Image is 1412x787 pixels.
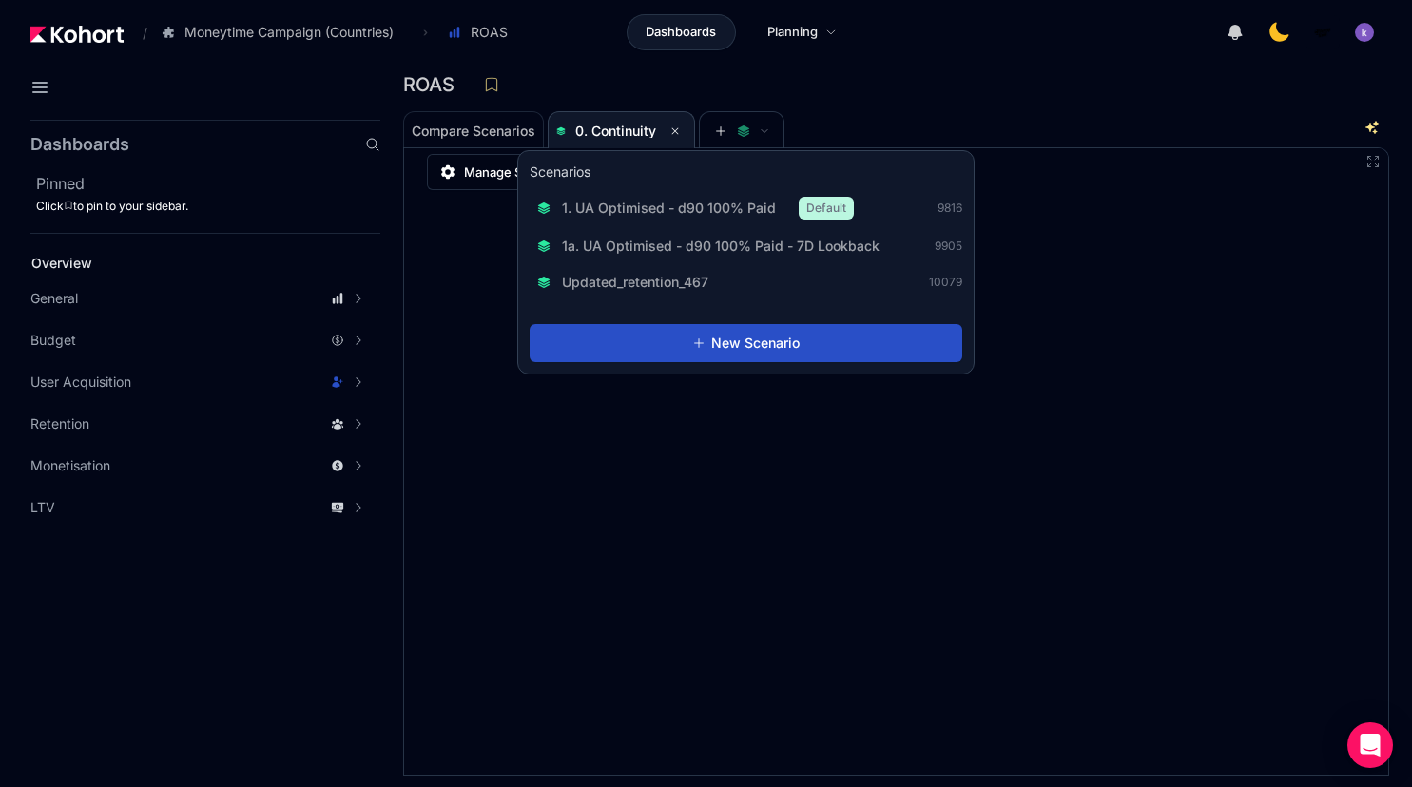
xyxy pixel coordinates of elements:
[530,163,590,185] h3: Scenarios
[464,163,567,182] span: Manage Scenario
[530,324,962,362] button: New Scenario
[151,16,414,48] button: Moneytime Campaign (Countries)
[30,289,78,308] span: General
[25,249,348,278] a: Overview
[711,334,800,353] span: New Scenario
[419,25,432,40] span: ›
[36,172,380,195] h2: Pinned
[31,255,92,271] span: Overview
[127,23,147,43] span: /
[530,267,727,298] button: Updated_retention_467
[437,16,528,48] button: ROAS
[30,331,76,350] span: Budget
[747,14,857,50] a: Planning
[1365,154,1381,169] button: Fullscreen
[30,373,131,392] span: User Acquisition
[562,237,880,256] span: 1a. UA Optimised - d90 100% Paid - 7D Lookback
[627,14,736,50] a: Dashboards
[799,197,854,220] span: Default
[427,154,579,190] a: Manage Scenario
[30,26,124,43] img: Kohort logo
[30,456,110,475] span: Monetisation
[929,275,962,290] span: 10079
[412,125,535,138] span: Compare Scenarios
[575,123,656,139] span: 0. Continuity
[935,239,962,254] span: 9905
[938,201,962,216] span: 9816
[36,199,380,214] div: Click to pin to your sidebar.
[562,273,708,292] span: Updated_retention_467
[403,75,466,94] h3: ROAS
[767,23,818,42] span: Planning
[471,23,508,42] span: ROAS
[30,414,89,433] span: Retention
[1313,23,1332,42] img: logo_MoneyTimeLogo_1_20250619094856634230.png
[1347,722,1393,768] div: Open Intercom Messenger
[530,191,861,225] button: 1. UA Optimised - d90 100% PaidDefault
[530,231,899,261] button: 1a. UA Optimised - d90 100% Paid - 7D Lookback
[184,23,394,42] span: Moneytime Campaign (Countries)
[30,498,55,517] span: LTV
[562,199,776,218] span: 1. UA Optimised - d90 100% Paid
[646,23,716,42] span: Dashboards
[30,136,129,153] h2: Dashboards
